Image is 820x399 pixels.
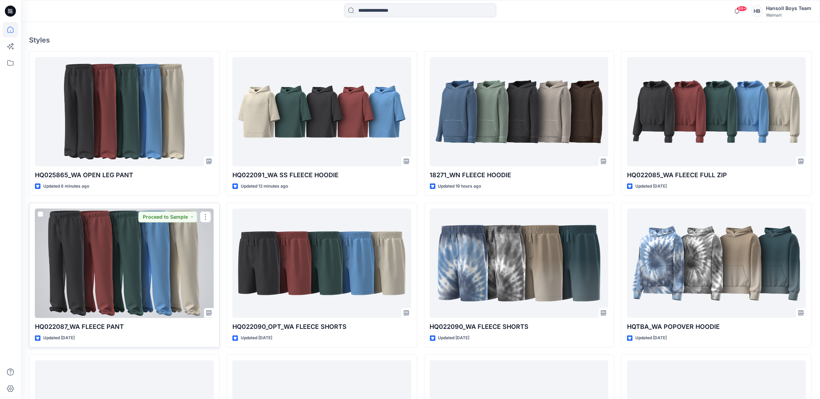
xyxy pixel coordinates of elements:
a: HQ022085_WA FLEECE FULL ZIP [627,57,806,167]
p: HQTBA_WA POPOVER HOODIE [627,322,806,332]
p: Updated [DATE] [438,334,470,342]
p: HQ022085_WA FLEECE FULL ZIP [627,170,806,180]
p: HQ025865_WA OPEN LEG PANT [35,170,214,180]
p: 18271_WN FLEECE HOODIE [430,170,609,180]
p: Updated [DATE] [241,334,272,342]
div: Walmart [766,12,811,18]
p: Updated [DATE] [635,183,667,190]
a: HQ022090_OPT_WA FLEECE SHORTS [232,209,411,318]
a: HQ022087_WA FLEECE PANT [35,209,214,318]
div: HB [751,5,763,17]
p: Updated 19 hours ago [438,183,481,190]
span: 99+ [737,6,747,11]
a: HQ025865_WA OPEN LEG PANT [35,57,214,167]
a: HQ022090_WA FLEECE SHORTS [430,209,609,318]
a: 18271_WN FLEECE HOODIE [430,57,609,167]
a: HQTBA_WA POPOVER HOODIE [627,209,806,318]
p: Updated 6 minutes ago [43,183,89,190]
h4: Styles [29,36,812,44]
p: HQ022091_WA SS FLEECE HOODIE [232,170,411,180]
p: HQ022090_WA FLEECE SHORTS [430,322,609,332]
p: Updated [DATE] [635,334,667,342]
div: Hansoll Boys Team [766,4,811,12]
p: HQ022090_OPT_WA FLEECE SHORTS [232,322,411,332]
a: HQ022091_WA SS FLEECE HOODIE [232,57,411,167]
p: HQ022087_WA FLEECE PANT [35,322,214,332]
p: Updated 12 minutes ago [241,183,288,190]
p: Updated [DATE] [43,334,75,342]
